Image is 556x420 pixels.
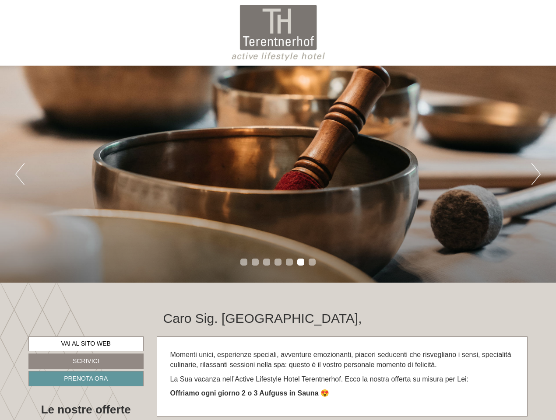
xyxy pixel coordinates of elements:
a: Scrivici [28,353,144,369]
h1: Caro Sig. [GEOGRAPHIC_DATA], [163,311,362,325]
strong: Offriamo ogni giorno 2 o 3 Aufguss in Sauna 😍 [170,389,329,397]
button: Previous [15,163,25,185]
a: Vai al sito web [28,336,144,351]
button: Next [531,163,541,185]
p: Momenti unici, esperienze speciali, avventure emozionanti, piaceri seducenti che risvegliano i se... [170,350,514,370]
p: La Sua vacanza nell’Active Lifestyle Hotel Terentnerhof. Ecco la nostra offerta su misura per Lei: [170,374,514,385]
a: Prenota ora [28,371,144,386]
div: Le nostre offerte [28,402,144,418]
